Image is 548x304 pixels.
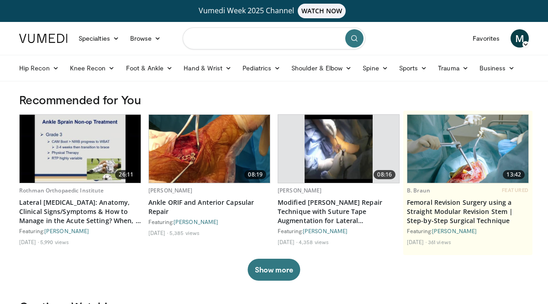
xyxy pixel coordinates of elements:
[148,198,270,216] a: Ankle ORIF and Anterior Capsular Repair
[278,187,322,194] a: [PERSON_NAME]
[121,59,179,77] a: Foot & Ankle
[305,115,373,183] img: dddd7d70-a8d3-4181-ba28-5068cc32d45d.620x360_q85_upscale.jpg
[407,238,427,245] li: [DATE]
[407,198,529,225] a: Femoral Revision Surgery using a Straight Modular Revision Stem | Step-by-Step Surgical Technique
[278,227,400,235] div: Featuring:
[502,187,529,193] span: FEATURED
[407,187,430,194] a: B. Braun
[178,59,237,77] a: Hand & Wrist
[73,29,125,48] a: Specialties
[407,115,528,183] a: 13:42
[428,238,451,245] li: 361 views
[20,115,141,183] img: b9614b73-979d-4b28-9abd-6f23ea361d68.620x360_q85_upscale.jpg
[19,198,141,225] a: Lateral [MEDICAL_DATA]: Anatomy, Clinical Signs/Symptoms & How to Manage in the Acute Setting? Wh...
[432,59,474,77] a: Trauma
[374,170,395,179] span: 08:16
[19,227,141,235] div: Featuring:
[115,170,137,179] span: 26:11
[148,229,168,236] li: [DATE]
[299,238,329,245] li: 4,358 views
[183,27,365,49] input: Search topics, interventions
[407,227,529,235] div: Featuring:
[357,59,393,77] a: Spine
[244,170,266,179] span: 08:19
[503,170,525,179] span: 13:42
[237,59,286,77] a: Pediatrics
[64,59,121,77] a: Knee Recon
[248,259,300,281] button: Show more
[174,219,218,225] a: [PERSON_NAME]
[14,59,64,77] a: Hip Recon
[125,29,167,48] a: Browse
[432,228,477,234] a: [PERSON_NAME]
[286,59,357,77] a: Shoulder & Elbow
[19,34,68,43] img: VuMedi Logo
[149,115,270,183] a: 08:19
[169,229,200,236] li: 5,385 views
[467,29,505,48] a: Favorites
[474,59,521,77] a: Business
[407,115,528,183] img: 4275ad52-8fa6-4779-9598-00e5d5b95857.620x360_q85_upscale.jpg
[298,4,346,18] span: WATCH NOW
[19,92,529,107] h3: Recommended for You
[20,115,141,183] a: 26:11
[44,228,89,234] a: [PERSON_NAME]
[303,228,348,234] a: [PERSON_NAME]
[19,187,104,194] a: Rothman Orthopaedic Institute
[149,115,270,183] img: 5b51f25c-86ee-4f6c-941a-5eb7ce0fe342.620x360_q85_upscale.jpg
[278,238,297,245] li: [DATE]
[19,238,39,245] li: [DATE]
[511,29,529,48] a: M
[40,238,69,245] li: 5,990 views
[21,4,527,18] a: Vumedi Week 2025 ChannelWATCH NOW
[278,198,400,225] a: Modified [PERSON_NAME] Repair Technique with Suture Tape Augmentation for Lateral [MEDICAL_DATA]
[394,59,433,77] a: Sports
[148,187,193,194] a: [PERSON_NAME]
[278,115,399,183] a: 08:16
[148,218,270,225] div: Featuring:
